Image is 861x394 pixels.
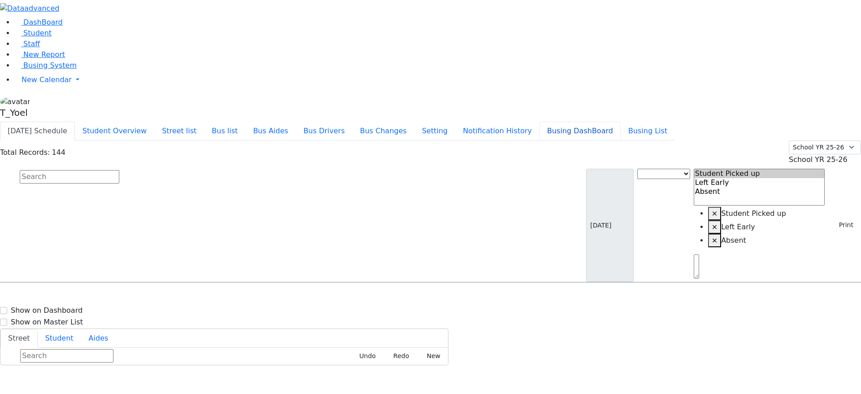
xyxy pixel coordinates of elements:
[708,207,721,220] button: Remove item
[712,236,717,245] span: ×
[708,220,721,234] button: Remove item
[52,148,65,157] span: 144
[296,122,352,140] button: Bus Drivers
[694,178,825,187] option: Left Early
[539,122,621,140] button: Busing DashBoard
[23,29,52,37] span: Student
[708,220,825,234] li: Left Early
[23,61,77,70] span: Busing System
[789,140,861,154] select: Default select example
[204,122,245,140] button: Bus list
[708,207,825,220] li: Student Picked up
[245,122,296,140] button: Bus Aides
[694,187,825,196] option: Absent
[694,254,699,279] textarea: Search
[712,223,717,231] span: ×
[621,122,675,140] button: Busing List
[789,155,848,164] span: School YR 25-26
[455,122,539,140] button: Notification History
[14,61,77,70] a: Busing System
[414,122,455,140] button: Setting
[14,39,40,48] a: Staff
[0,348,448,365] div: Street
[828,218,857,232] button: Print
[81,329,116,348] button: Aides
[708,234,825,247] li: Absent
[14,18,63,26] a: DashBoard
[712,209,717,218] span: ×
[721,209,786,218] span: Student Picked up
[14,29,52,37] a: Student
[38,329,81,348] button: Student
[11,317,83,328] label: Show on Master List
[23,18,63,26] span: DashBoard
[154,122,204,140] button: Street list
[23,50,65,59] span: New Report
[75,122,154,140] button: Student Overview
[352,122,414,140] button: Bus Changes
[349,349,380,363] button: Undo
[417,349,444,363] button: New
[22,75,72,84] span: New Calendar
[11,305,83,316] label: Show on Dashboard
[383,349,413,363] button: Redo
[0,329,38,348] button: Street
[14,50,65,59] a: New Report
[708,234,721,247] button: Remove item
[721,223,755,231] span: Left Early
[23,39,40,48] span: Staff
[20,349,113,363] input: Search
[694,169,825,178] option: Student Picked up
[20,170,119,184] input: Search
[721,236,746,245] span: Absent
[14,71,861,89] a: New Calendar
